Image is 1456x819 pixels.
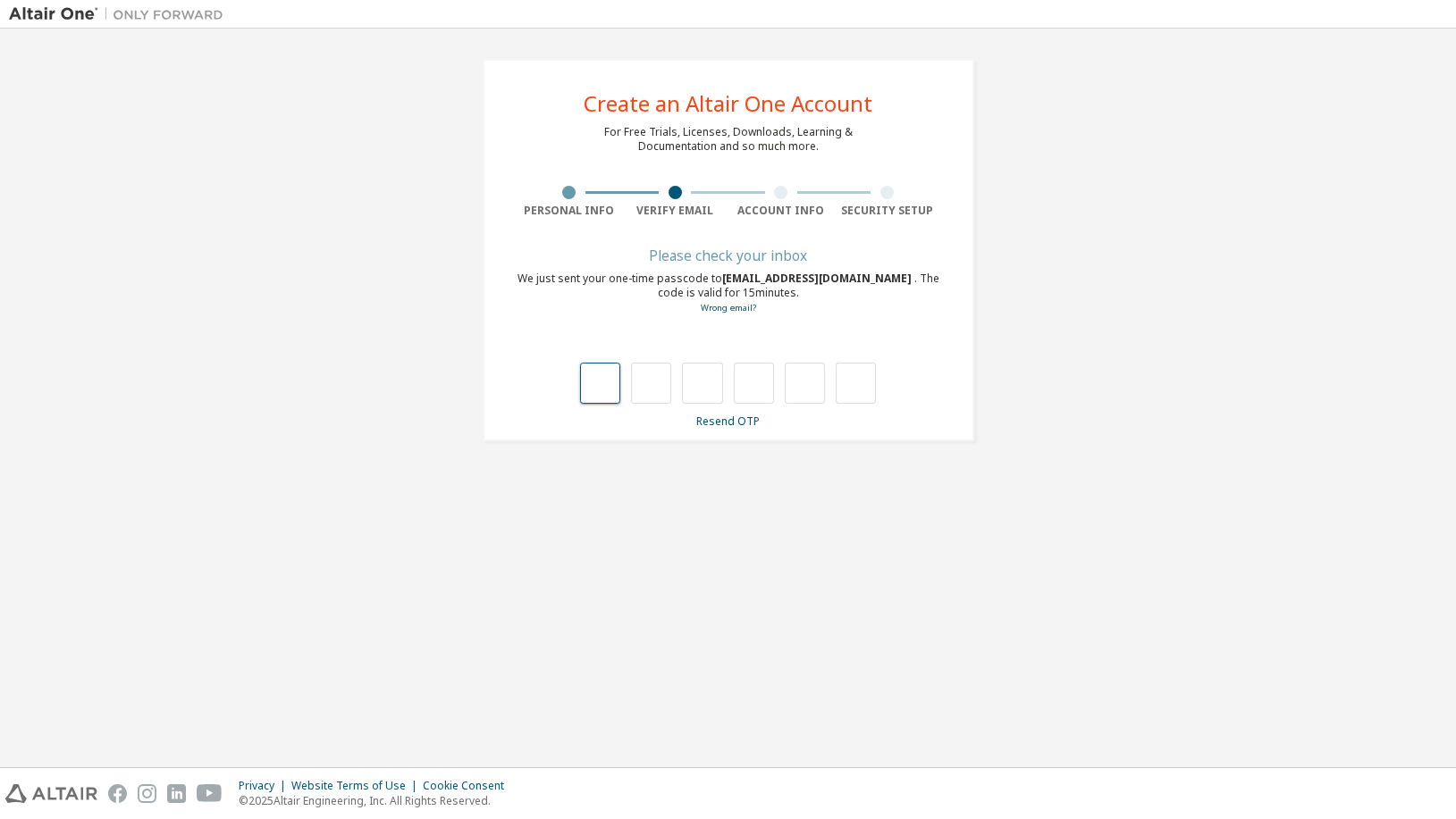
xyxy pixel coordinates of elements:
div: Account Info [728,204,835,218]
img: altair_logo.svg [5,784,97,803]
img: facebook.svg [108,784,127,803]
img: instagram.svg [138,784,156,803]
div: Personal Info [517,204,623,218]
div: We just sent your one-time passcode to . The code is valid for 15 minutes. [517,272,940,315]
div: Cookie Consent [423,779,515,793]
div: Create an Altair One Account [584,93,872,114]
a: Resend OTP [696,414,760,429]
div: Verify Email [622,204,728,218]
div: Security Setup [834,204,940,218]
p: © 2025 Altair Engineering, Inc. All Rights Reserved. [239,793,515,808]
img: youtube.svg [197,784,223,803]
a: Go back to the registration form [701,302,756,313]
img: linkedin.svg [167,784,186,803]
div: Please check your inbox [517,250,940,261]
div: For Free Trials, Licenses, Downloads, Learning & Documentation and so much more. [604,125,853,154]
div: Website Terms of Use [291,779,423,793]
img: Altair One [9,5,232,23]
span: [EMAIL_ADDRESS][DOMAIN_NAME] [722,271,914,286]
div: Privacy [239,779,291,793]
